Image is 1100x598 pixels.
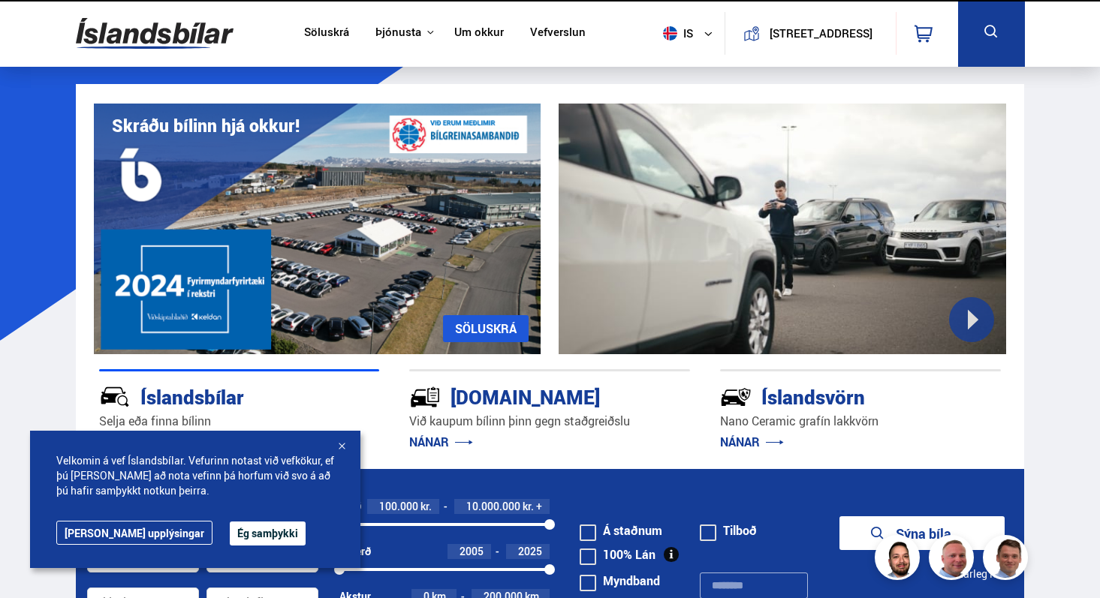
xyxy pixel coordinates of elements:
p: Nano Ceramic grafín lakkvörn [720,413,1001,430]
img: JRvxyua_JYH6wB4c.svg [99,381,131,413]
a: Söluskrá [304,26,349,41]
span: 2025 [518,544,542,558]
img: G0Ugv5HjCgRt.svg [76,9,234,58]
h1: Skráðu bílinn hjá okkur! [112,116,300,136]
span: Velkomin á vef Íslandsbílar. Vefurinn notast við vefkökur, ef þú [PERSON_NAME] að nota vefinn þá ... [56,453,334,498]
label: 100% Lán [580,548,655,560]
label: Á staðnum [580,524,662,536]
a: [STREET_ADDRESS] [734,12,887,55]
span: 10.000.000 [466,499,520,513]
span: kr. [523,500,534,512]
label: Myndband [580,575,660,587]
a: Um okkur [454,26,504,41]
a: SÖLUSKRÁ [443,315,529,342]
button: [STREET_ADDRESS] [766,27,876,40]
p: Selja eða finna bílinn [99,413,380,430]
img: siFngHWaQ9KaOqBr.png [931,537,976,582]
a: NÁNAR [409,434,473,450]
img: svg+xml;base64,PHN2ZyB4bWxucz0iaHR0cDovL3d3dy53My5vcmcvMjAwMC9zdmciIHdpZHRoPSI1MTIiIGhlaWdodD0iNT... [663,26,677,41]
img: -Svtn6bYgwAsiwNX.svg [720,381,752,413]
span: 2005 [460,544,484,558]
span: 100.000 [379,499,418,513]
div: [DOMAIN_NAME] [409,383,637,409]
a: NÁNAR [720,434,784,450]
span: kr. [420,500,432,512]
span: is [657,26,695,41]
button: Þjónusta [375,26,421,40]
img: FbJEzSuNWCJXmdc-.webp [985,537,1030,582]
div: Íslandsvörn [720,383,948,409]
img: eKx6w-_Home_640_.png [94,104,541,354]
label: Tilboð [700,524,757,536]
button: Ég samþykki [230,521,306,545]
img: tr5P-W3DuiFaO7aO.svg [409,381,441,413]
img: nhp88E3Fdnt1Opn2.png [877,537,922,582]
div: Íslandsbílar [99,383,327,409]
button: Sýna bíla [839,516,1005,550]
a: [PERSON_NAME] upplýsingar [56,521,212,545]
a: Vefverslun [530,26,586,41]
span: + [536,500,542,512]
p: Við kaupum bílinn þinn gegn staðgreiðslu [409,413,690,430]
button: is [657,11,725,56]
